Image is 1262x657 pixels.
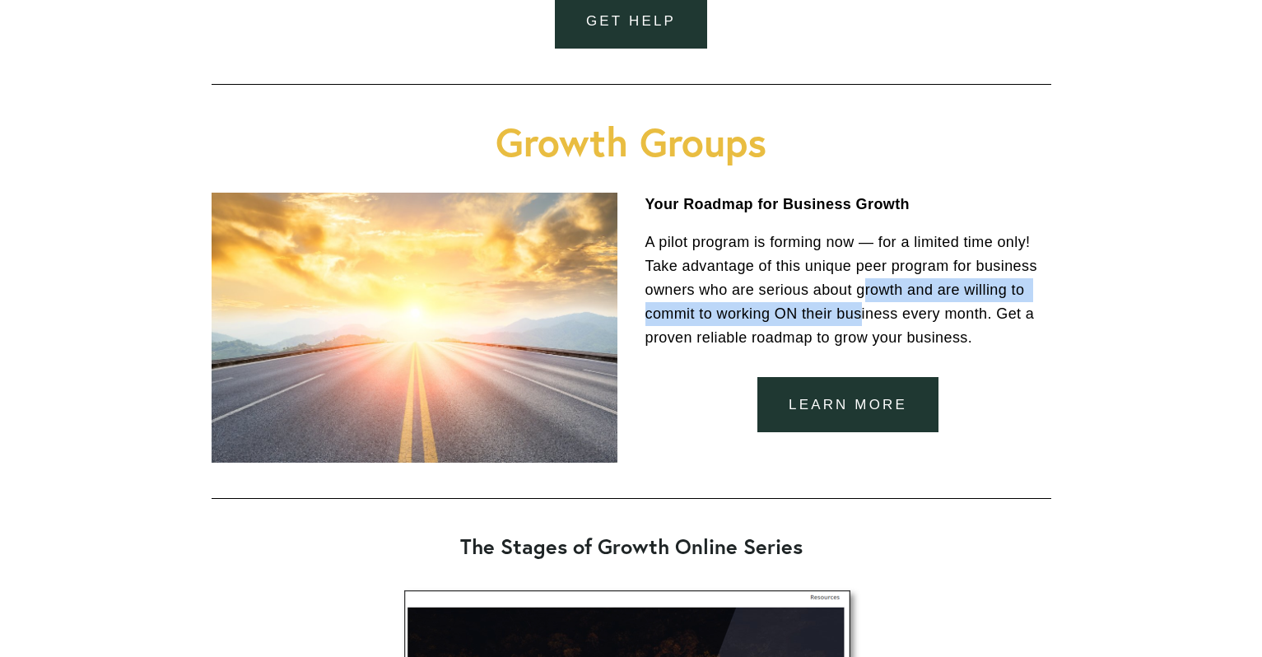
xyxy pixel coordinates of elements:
strong: Your Roadmap for Business Growth [645,196,910,212]
strong: The Stages of Growth Online Series [460,533,803,560]
strong: Growth Groups [496,116,766,167]
p: A pilot program is forming now — for a limited time only! Take advantage of this unique peer prog... [645,231,1051,349]
a: Learn more [757,377,938,432]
